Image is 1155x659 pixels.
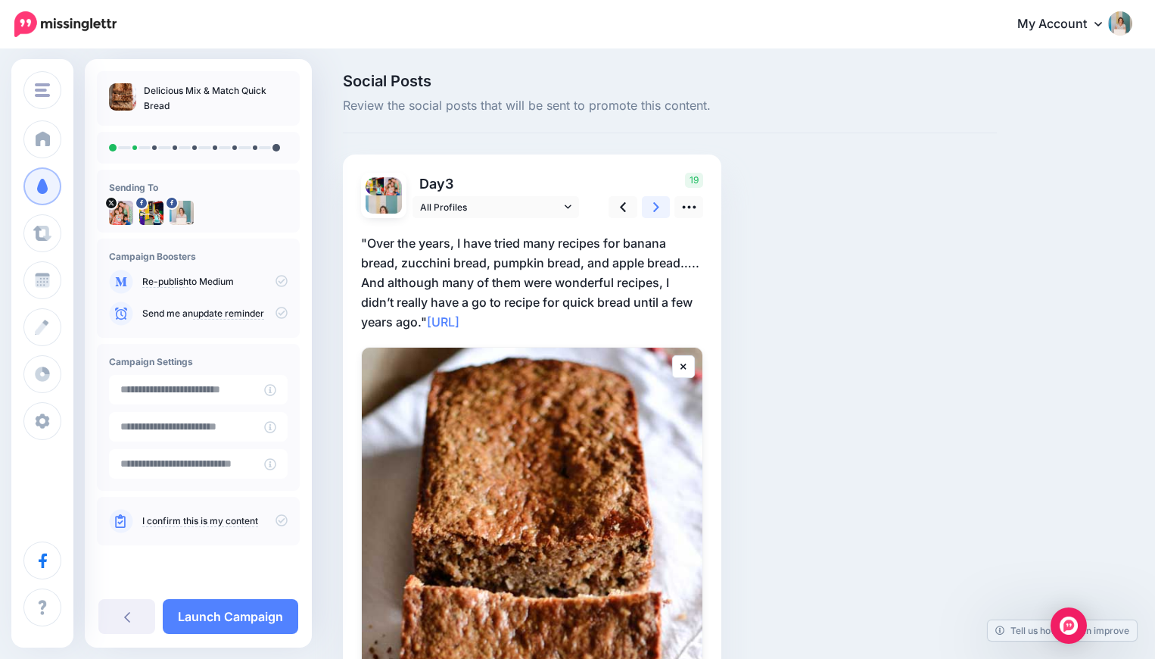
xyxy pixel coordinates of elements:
[427,314,459,329] a: [URL]
[685,173,703,188] span: 19
[109,356,288,367] h4: Campaign Settings
[170,201,194,225] img: 448869578_1123322969142912_3052160537505458264_n-bsa67828.jpg
[384,177,402,195] img: B6KkhVme-42797.jpg
[109,182,288,193] h4: Sending To
[420,199,561,215] span: All Profiles
[1051,607,1087,644] div: Open Intercom Messenger
[1002,6,1132,43] a: My Account
[412,173,581,195] p: Day
[343,73,997,89] span: Social Posts
[366,177,384,195] img: picture-bsa34500.png
[361,233,703,332] p: "Over the years, I have tried many recipes for banana bread, zucchini bread, pumpkin bread, and a...
[139,201,163,225] img: picture-bsa34500.png
[412,196,579,218] a: All Profiles
[193,308,264,320] a: update reminder
[445,176,453,192] span: 3
[142,307,288,320] p: Send me an
[109,201,133,225] img: B6KkhVme-42797.jpg
[142,275,288,289] p: to Medium
[109,83,136,111] img: c8c2956dcd24bca4bd766c6e71061e45_thumb.jpg
[142,515,258,527] a: I confirm this is my content
[343,96,997,116] span: Review the social posts that will be sent to promote this content.
[988,620,1137,641] a: Tell us how we can improve
[144,83,288,114] p: Delicious Mix & Match Quick Bread
[109,251,288,262] h4: Campaign Boosters
[14,11,117,37] img: Missinglettr
[35,83,50,97] img: menu.png
[142,276,188,288] a: Re-publish
[366,195,402,232] img: 448869578_1123322969142912_3052160537505458264_n-bsa67828.jpg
